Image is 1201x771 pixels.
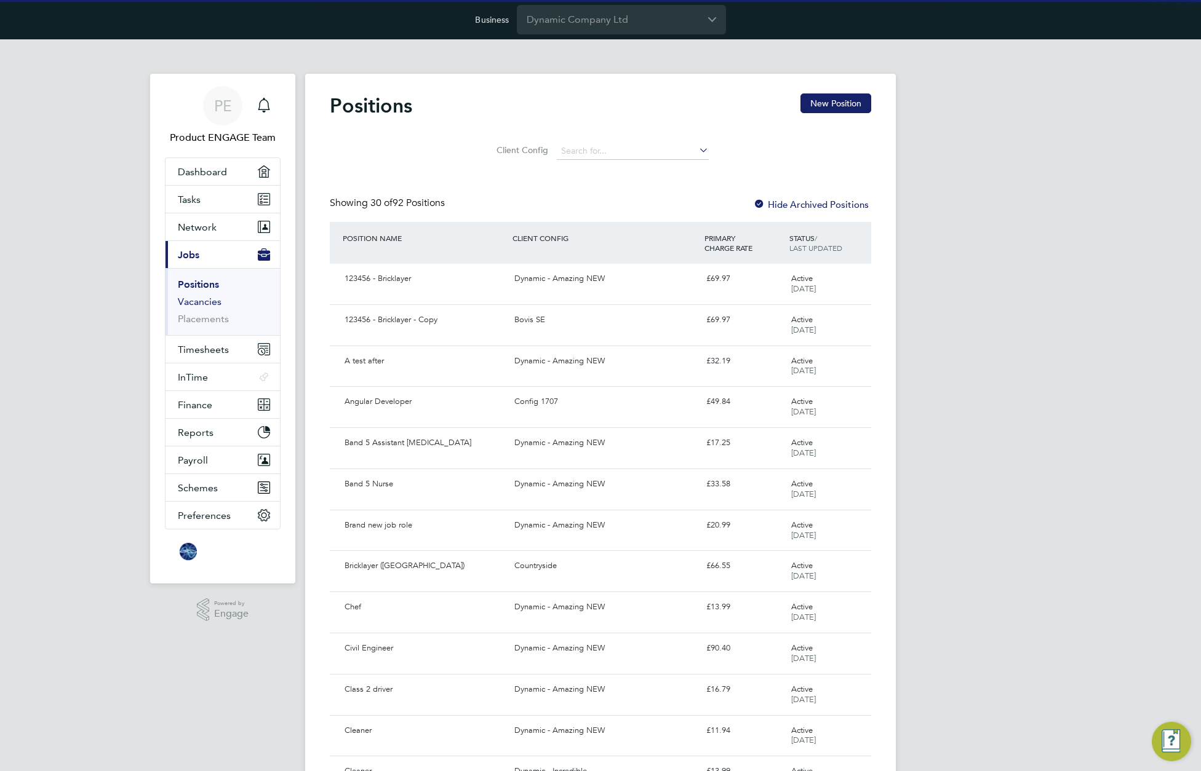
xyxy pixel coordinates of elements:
span: [DATE] [791,735,816,745]
a: Positions [178,279,219,290]
div: Countryside [509,556,701,576]
div: POSITION NAME [340,227,509,249]
span: [DATE] [791,694,816,705]
a: Go to home page [165,542,281,561]
div: PRIMARY CHARGE RATE [701,227,786,259]
div: Bricklayer ([GEOGRAPHIC_DATA]) [340,556,509,576]
span: Active [791,314,813,325]
div: £33.58 [701,474,786,494]
div: Chef [340,597,509,617]
span: Jobs [178,249,199,261]
span: [DATE] [791,571,816,581]
button: Jobs [166,241,280,268]
button: Preferences [166,502,280,529]
span: Active [791,601,813,612]
a: Tasks [166,186,280,213]
a: Placements [178,313,229,325]
div: Band 5 Assistant [MEDICAL_DATA] [340,433,509,453]
span: / [815,233,817,243]
span: Active [791,396,813,406]
span: [DATE] [791,448,816,458]
span: [DATE] [791,653,816,663]
span: InTime [178,371,208,383]
button: New Position [800,93,871,113]
div: £69.97 [701,269,786,289]
span: [DATE] [791,325,816,335]
div: £90.40 [701,638,786,658]
span: 92 Positions [370,197,445,209]
div: £13.99 [701,597,786,617]
span: LAST UPDATED [789,243,842,253]
span: [DATE] [791,612,816,622]
div: 123456 - Bricklayer [340,269,509,289]
img: dynamic-logo-retina.png [178,542,268,561]
button: Payroll [166,446,280,473]
span: Payroll [178,454,208,466]
div: £16.79 [701,679,786,700]
h2: Positions [330,93,412,118]
div: Dynamic - Amazing NEW [509,721,701,741]
div: Civil Engineer [340,638,509,658]
div: Band 5 Nurse [340,474,509,494]
span: [DATE] [791,489,816,499]
span: Active [791,684,813,694]
span: Engage [214,609,249,619]
span: Network [178,221,217,233]
div: £32.19 [701,351,786,371]
button: Finance [166,391,280,418]
div: Dynamic - Amazing NEW [509,433,701,453]
div: STATUS [786,227,871,259]
label: Client Config [493,144,548,156]
div: £49.84 [701,392,786,412]
div: Dynamic - Amazing NEW [509,269,701,289]
span: Active [791,437,813,448]
span: Product ENGAGE Team [165,130,281,145]
div: Dynamic - Amazing NEW [509,474,701,494]
div: £11.94 [701,721,786,741]
span: Active [791,273,813,283]
input: Search for... [557,143,709,160]
div: Class 2 driver [340,679,509,700]
div: Angular Developer [340,392,509,412]
span: Active [791,355,813,366]
span: Preferences [178,510,231,521]
div: A test after [340,351,509,371]
button: Timesheets [166,336,280,363]
span: Active [791,642,813,653]
span: Reports [178,427,213,438]
span: Tasks [178,194,201,205]
label: Hide Archived Positions [753,199,869,210]
span: [DATE] [791,283,816,294]
div: £20.99 [701,515,786,536]
div: CLIENT CONFIG [509,227,701,249]
a: Dashboard [166,158,280,185]
button: Engage Resource Center [1152,722,1191,761]
div: £69.97 [701,310,786,330]
span: [DATE] [791,365,816,376]
span: Timesheets [178,344,229,355]
span: PE [214,98,232,114]
span: Finance [178,399,212,411]
nav: Main navigation [150,74,295,583]
div: Cleaner [340,721,509,741]
span: [DATE] [791,406,816,417]
button: Schemes [166,474,280,501]
button: InTime [166,363,280,390]
label: Business [475,14,509,25]
button: Network [166,213,280,240]
div: Brand new job role [340,515,509,536]
button: Reports [166,419,280,446]
a: Powered byEngage [197,598,249,622]
span: Schemes [178,482,218,494]
div: Showing [330,197,447,210]
div: £66.55 [701,556,786,576]
span: 30 of [370,197,393,209]
div: Dynamic - Amazing NEW [509,515,701,536]
span: Dashboard [178,166,227,178]
div: Config 1707 [509,392,701,412]
div: Dynamic - Amazing NEW [509,638,701,658]
a: Vacancies [178,296,221,307]
div: Dynamic - Amazing NEW [509,597,701,617]
span: Active [791,560,813,571]
span: Powered by [214,598,249,609]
